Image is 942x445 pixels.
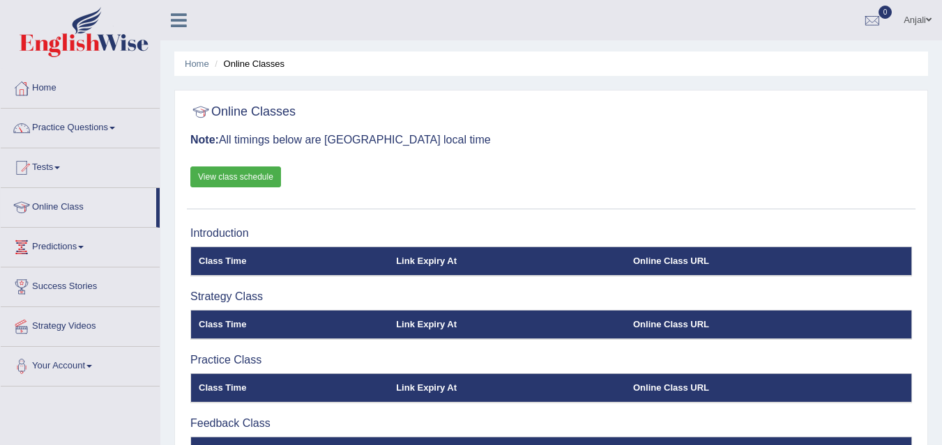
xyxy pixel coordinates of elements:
[1,188,156,223] a: Online Class
[190,102,296,123] h2: Online Classes
[1,347,160,382] a: Your Account
[190,134,912,146] h3: All timings below are [GEOGRAPHIC_DATA] local time
[1,228,160,263] a: Predictions
[190,166,281,187] a: View class schedule
[190,290,912,303] h3: Strategy Class
[625,247,912,276] th: Online Class URL
[879,6,892,19] span: 0
[190,227,912,240] h3: Introduction
[388,373,625,403] th: Link Expiry At
[1,267,160,302] a: Success Stories
[191,373,389,403] th: Class Time
[190,417,912,430] h3: Feedback Class
[388,247,625,276] th: Link Expiry At
[1,69,160,104] a: Home
[1,148,160,183] a: Tests
[1,109,160,143] a: Practice Questions
[185,58,209,69] a: Home
[190,354,912,366] h3: Practice Class
[191,310,389,339] th: Class Time
[211,57,284,70] li: Online Classes
[625,310,912,339] th: Online Class URL
[190,134,219,146] b: Note:
[191,247,389,276] th: Class Time
[388,310,625,339] th: Link Expiry At
[625,373,912,403] th: Online Class URL
[1,307,160,342] a: Strategy Videos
